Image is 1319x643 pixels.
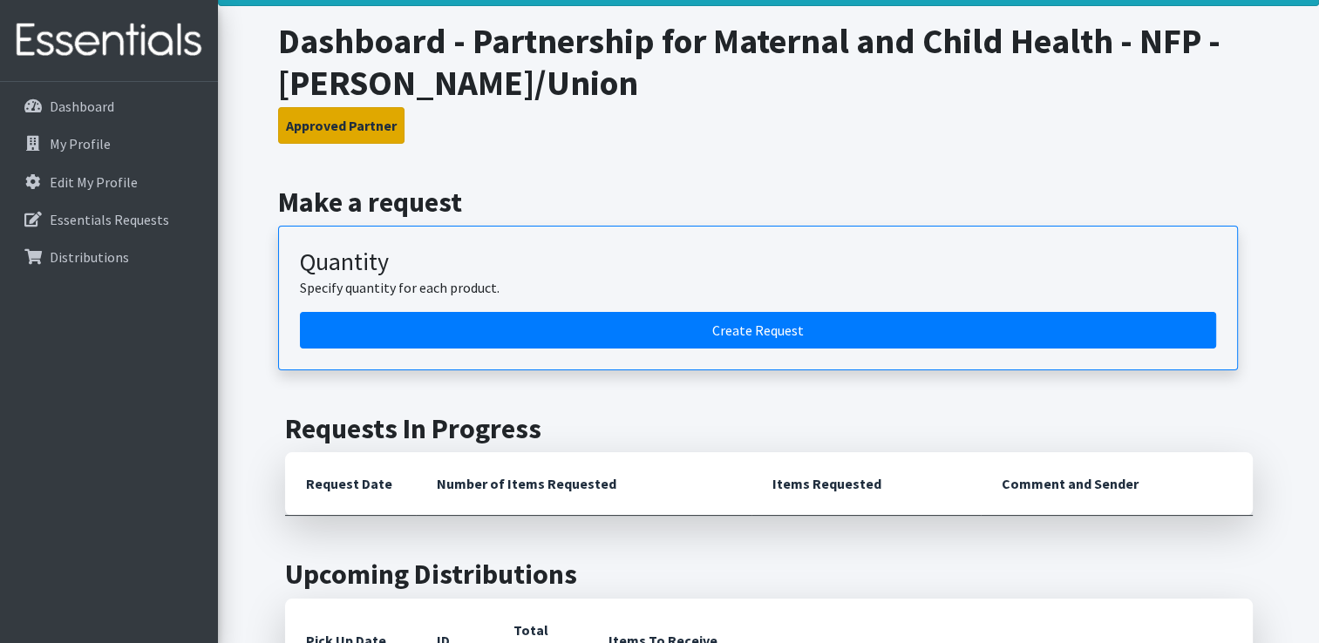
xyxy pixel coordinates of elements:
p: Distributions [50,248,129,266]
h2: Make a request [278,186,1259,219]
h3: Quantity [300,247,1216,277]
a: My Profile [7,126,211,161]
th: Number of Items Requested [416,452,752,516]
a: Essentials Requests [7,202,211,237]
button: Approved Partner [278,107,405,144]
p: Edit My Profile [50,173,138,191]
a: Create a request by quantity [300,312,1216,349]
a: Edit My Profile [7,165,211,200]
h2: Upcoming Distributions [285,558,1253,591]
p: Specify quantity for each product. [300,277,1216,298]
h1: Dashboard - Partnership for Maternal and Child Health - NFP - [PERSON_NAME]/Union [278,20,1259,104]
a: Distributions [7,240,211,274]
p: Essentials Requests [50,211,169,228]
th: Comment and Sender [981,452,1252,516]
p: My Profile [50,135,111,152]
th: Items Requested [751,452,981,516]
p: Dashboard [50,98,114,115]
th: Request Date [285,452,416,516]
img: HumanEssentials [7,11,211,70]
h2: Requests In Progress [285,412,1253,445]
a: Dashboard [7,89,211,124]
